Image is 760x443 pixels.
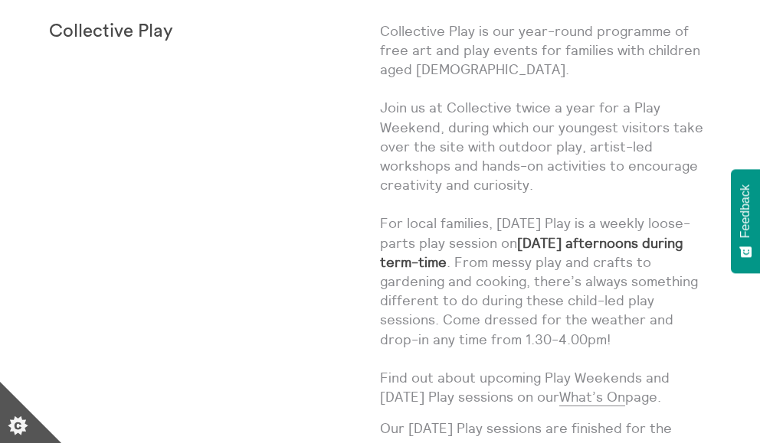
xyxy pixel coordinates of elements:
strong: [DATE] afternoons during term-time [380,234,683,271]
a: What’s On [559,388,625,406]
button: Feedback - Show survey [731,169,760,273]
strong: Collective Play [49,22,173,41]
p: Collective Play is our year-round programme of free art and play events for families with childre... [380,21,711,407]
span: Feedback [739,184,752,238]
